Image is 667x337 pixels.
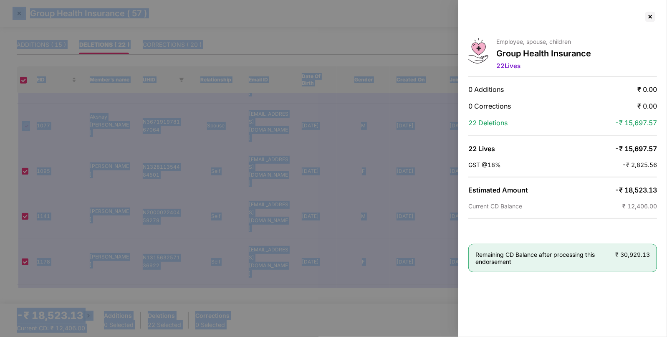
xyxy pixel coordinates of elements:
p: Group Health Insurance [497,48,591,58]
span: -₹ 2,825.56 [622,161,657,168]
span: -₹ 15,697.57 [615,119,657,127]
span: 22 Deletions [468,119,508,127]
span: -₹ 15,697.57 [615,144,657,153]
span: Remaining CD Balance after processing this endorsement [475,251,615,265]
span: GST @18% [468,161,501,168]
p: Employee, spouse, children [497,38,591,45]
span: 0 Corrections [468,102,511,110]
span: ₹ 12,406.00 [622,203,657,210]
span: ₹ 0.00 [637,85,657,94]
span: -₹ 18,523.13 [615,186,657,194]
span: Estimated Amount [468,186,528,194]
span: ₹ 30,929.13 [615,251,650,258]
span: 22 Lives [497,62,521,70]
img: svg+xml;base64,PHN2ZyB4bWxucz0iaHR0cDovL3d3dy53My5vcmcvMjAwMC9zdmciIHdpZHRoPSI0Ny43MTQiIGhlaWdodD... [468,38,488,63]
span: ₹ 0.00 [637,102,657,110]
span: 22 Lives [468,144,495,153]
span: 0 Additions [468,85,504,94]
span: Current CD Balance [468,203,522,210]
